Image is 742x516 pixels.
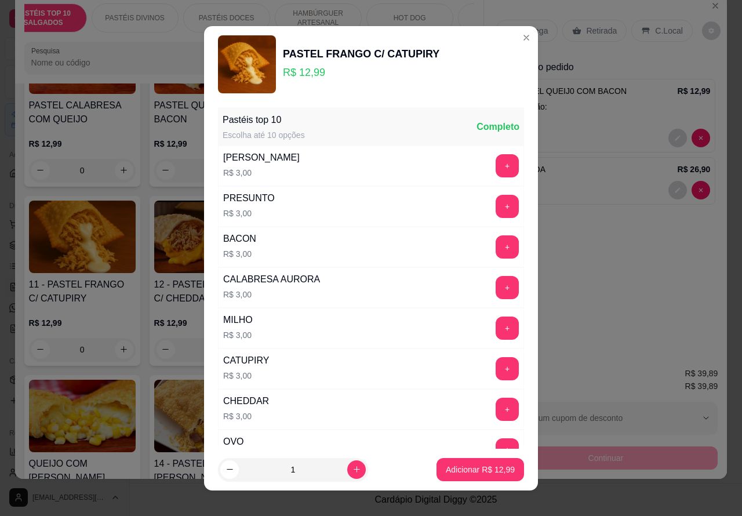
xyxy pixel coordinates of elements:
p: R$ 3,00 [223,167,300,179]
div: PASTEL FRANGO C/ CATUPIRY [283,46,439,62]
button: add [496,195,519,218]
button: add [496,276,519,299]
button: increase-product-quantity [347,460,366,479]
div: BACON [223,232,256,246]
div: PRESUNTO [223,191,275,205]
button: add [496,398,519,421]
button: Adicionar R$ 12,99 [437,458,524,481]
p: R$ 3,00 [223,329,253,341]
p: R$ 3,00 [223,248,256,260]
div: CHEDDAR [223,394,269,408]
div: Completo [477,120,519,134]
button: add [496,317,519,340]
p: R$ 3,00 [223,410,269,422]
button: add [496,235,519,259]
div: CATUPIRY [223,354,269,368]
p: R$ 3,00 [223,370,269,381]
button: add [496,438,519,462]
button: add [496,154,519,177]
img: product-image [218,35,276,93]
div: Pastéis top 10 [223,113,305,127]
p: R$ 3,00 [223,289,320,300]
p: R$ 12,99 [283,64,439,81]
button: add [496,357,519,380]
button: decrease-product-quantity [220,460,239,479]
div: OVO [223,435,252,449]
div: MILHO [223,313,253,327]
div: [PERSON_NAME] [223,151,300,165]
p: R$ 3,00 [223,208,275,219]
div: Escolha até 10 opções [223,129,305,141]
p: Adicionar R$ 12,99 [446,464,515,475]
div: CALABRESA AURORA [223,272,320,286]
button: Close [517,28,536,47]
